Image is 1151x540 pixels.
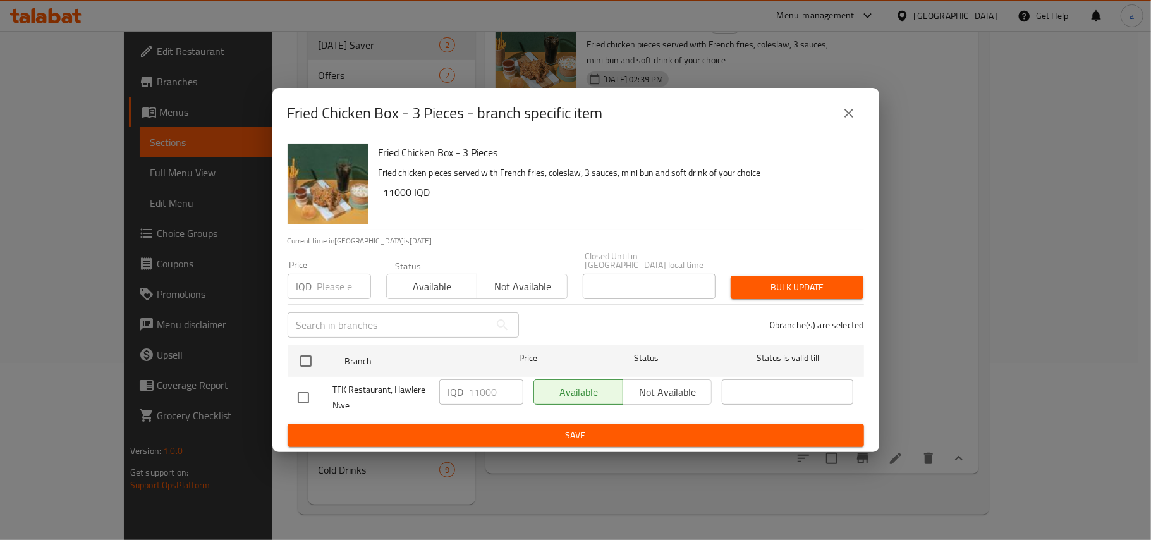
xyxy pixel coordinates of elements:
button: Not available [477,274,568,299]
button: Save [288,424,864,447]
p: IQD [296,279,312,294]
button: Available [386,274,477,299]
input: Please enter price [317,274,371,299]
p: 0 branche(s) are selected [770,319,864,331]
button: close [834,98,864,128]
input: Search in branches [288,312,490,338]
span: Available [392,278,472,296]
span: Bulk update [741,279,853,295]
p: Current time in [GEOGRAPHIC_DATA] is [DATE] [288,235,864,247]
input: Please enter price [469,379,523,405]
button: Bulk update [731,276,863,299]
span: Price [486,350,570,366]
img: Fried Chicken Box - 3 Pieces [288,144,368,224]
span: Not available [482,278,563,296]
span: Status is valid till [722,350,853,366]
span: TFK Restaurant, Hawlere Nwe [333,382,429,414]
span: Branch [344,353,476,369]
span: Save [298,427,854,443]
h2: Fried Chicken Box - 3 Pieces - branch specific item [288,103,603,123]
h6: 11000 IQD [384,183,854,201]
span: Status [580,350,712,366]
p: IQD [448,384,464,400]
p: Fried chicken pieces served with French fries, coleslaw, 3 sauces, mini bun and soft drink of you... [379,165,854,181]
h6: Fried Chicken Box - 3 Pieces [379,144,854,161]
